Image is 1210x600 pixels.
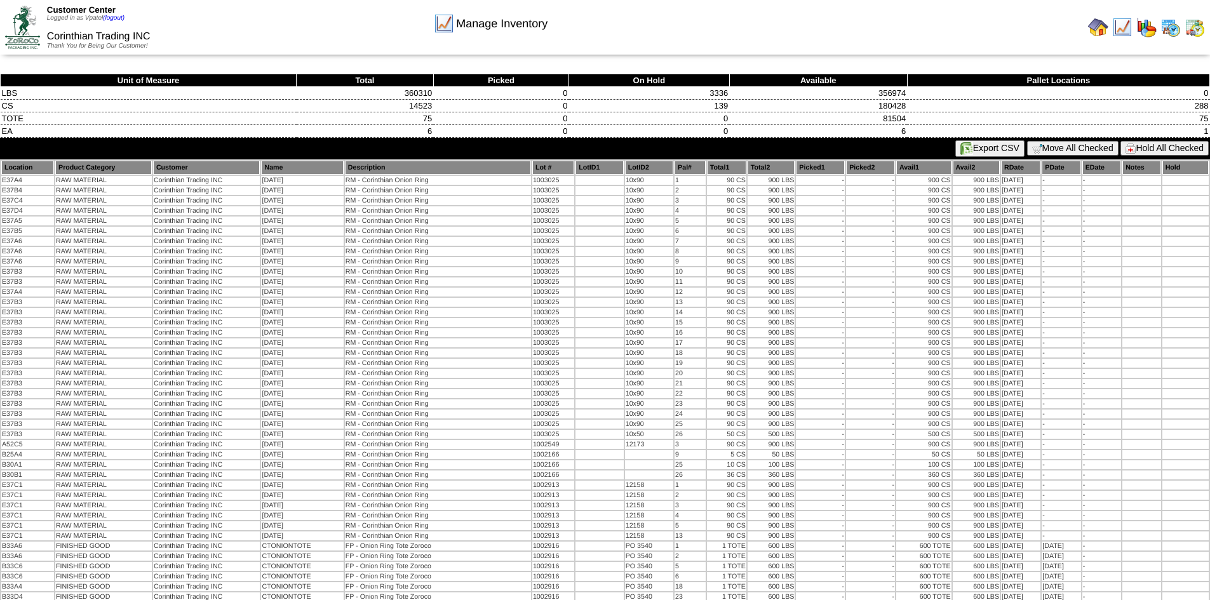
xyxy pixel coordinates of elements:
td: - [1042,247,1080,256]
td: - [1042,176,1080,185]
td: - [796,277,845,286]
td: 3 [675,196,706,205]
td: E37B3 [1,298,54,307]
td: E37B4 [1,186,54,195]
td: - [1042,237,1080,246]
td: 900 LBS [953,186,1000,195]
td: Corinthian Trading INC [153,206,260,215]
img: graph.gif [1136,17,1157,37]
td: - [796,257,845,266]
td: - [846,227,895,236]
th: Customer [153,161,260,175]
td: 900 CS [896,247,951,256]
td: 900 LBS [748,176,795,185]
td: [DATE] [261,186,343,195]
th: Pallet Locations [907,74,1209,87]
td: - [1042,298,1080,307]
td: [DATE] [1001,277,1040,286]
th: LotID2 [625,161,673,175]
td: 900 CS [896,206,951,215]
th: Name [261,161,343,175]
td: 10x90 [625,186,673,195]
td: 0 [433,112,568,125]
td: 900 LBS [953,217,1000,225]
td: RAW MATERIAL [55,267,152,276]
td: RM - Corinthian Onion Ring [345,176,531,185]
td: 900 LBS [953,196,1000,205]
td: 1003025 [532,217,574,225]
td: 900 LBS [748,206,795,215]
td: 900 CS [896,217,951,225]
td: - [796,206,845,215]
td: E37B3 [1,308,54,317]
td: [DATE] [1001,257,1040,266]
td: RM - Corinthian Onion Ring [345,217,531,225]
th: Picked1 [796,161,845,175]
th: EDate [1082,161,1121,175]
td: RM - Corinthian Onion Ring [345,237,531,246]
td: 1003025 [532,247,574,256]
img: ZoRoCo_Logo(Green%26Foil)%20jpg.webp [5,6,40,48]
td: 10x90 [625,247,673,256]
td: [DATE] [1001,206,1040,215]
td: [DATE] [1001,267,1040,276]
td: RAW MATERIAL [55,176,152,185]
td: RAW MATERIAL [55,257,152,266]
td: 90 CS [707,206,746,215]
td: 0 [433,100,568,112]
td: RM - Corinthian Onion Ring [345,247,531,256]
td: 1003025 [532,186,574,195]
td: 10x90 [625,308,673,317]
th: Hold [1162,161,1209,175]
td: - [846,237,895,246]
td: RM - Corinthian Onion Ring [345,257,531,266]
td: 9 [675,257,706,266]
td: E37B3 [1,267,54,276]
td: 6 [297,125,434,138]
th: Available [729,74,907,87]
td: 12 [675,288,706,297]
img: excel.gif [960,142,973,155]
td: Corinthian Trading INC [153,257,260,266]
td: Corinthian Trading INC [153,247,260,256]
button: Move All Checked [1027,141,1119,156]
th: Total [297,74,434,87]
td: [DATE] [261,196,343,205]
img: cart.gif [1032,143,1042,154]
td: LBS [1,87,297,100]
td: 900 LBS [953,277,1000,286]
td: 0 [569,112,730,125]
td: - [796,217,845,225]
td: 10x90 [625,298,673,307]
td: - [1082,217,1121,225]
td: 900 LBS [748,227,795,236]
td: [DATE] [1001,217,1040,225]
th: Description [345,161,531,175]
button: Export CSV [955,140,1025,157]
td: 90 CS [707,227,746,236]
th: Location [1,161,54,175]
td: 6 [729,125,907,138]
td: E37C4 [1,196,54,205]
td: RAW MATERIAL [55,196,152,205]
td: 14523 [297,100,434,112]
td: - [1082,267,1121,276]
td: 1003025 [532,257,574,266]
img: line_graph.gif [1112,17,1133,37]
td: [DATE] [261,237,343,246]
td: CS [1,100,297,112]
td: - [846,206,895,215]
td: [DATE] [261,308,343,317]
td: Corinthian Trading INC [153,227,260,236]
td: 10x90 [625,196,673,205]
th: Lot # [532,161,574,175]
td: 1003025 [532,308,574,317]
td: [DATE] [1001,298,1040,307]
td: 900 LBS [953,206,1000,215]
td: - [1082,247,1121,256]
td: RAW MATERIAL [55,247,152,256]
td: - [1082,227,1121,236]
td: - [1082,257,1121,266]
td: 900 LBS [748,308,795,317]
td: 900 LBS [748,288,795,297]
